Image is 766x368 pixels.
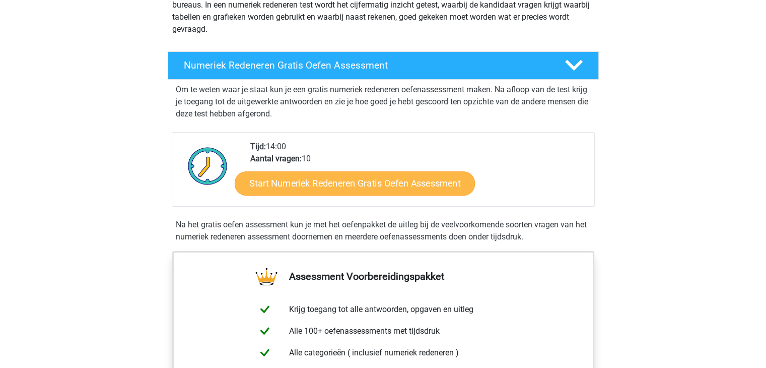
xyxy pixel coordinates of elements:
b: Aantal vragen: [250,154,302,163]
a: Start Numeriek Redeneren Gratis Oefen Assessment [235,171,475,195]
div: 14:00 10 [243,141,594,206]
a: Numeriek Redeneren Gratis Oefen Assessment [164,51,603,80]
h4: Numeriek Redeneren Gratis Oefen Assessment [184,59,548,71]
p: Om te weten waar je staat kun je een gratis numeriek redeneren oefenassessment maken. Na afloop v... [176,84,591,120]
img: Klok [182,141,233,191]
b: Tijd: [250,142,266,151]
div: Na het gratis oefen assessment kun je met het oefenpakket de uitleg bij de veelvoorkomende soorte... [172,219,595,243]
